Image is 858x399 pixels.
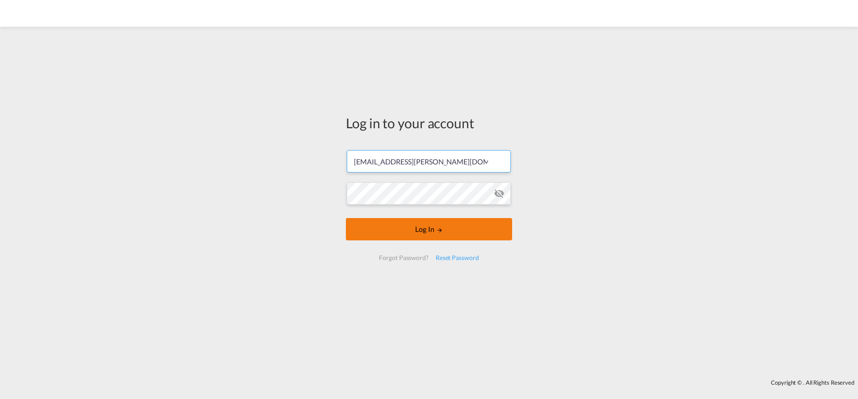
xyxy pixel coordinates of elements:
[375,250,432,266] div: Forgot Password?
[432,250,483,266] div: Reset Password
[346,113,512,132] div: Log in to your account
[346,218,512,240] button: LOGIN
[347,150,511,172] input: Enter email/phone number
[494,188,505,199] md-icon: icon-eye-off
